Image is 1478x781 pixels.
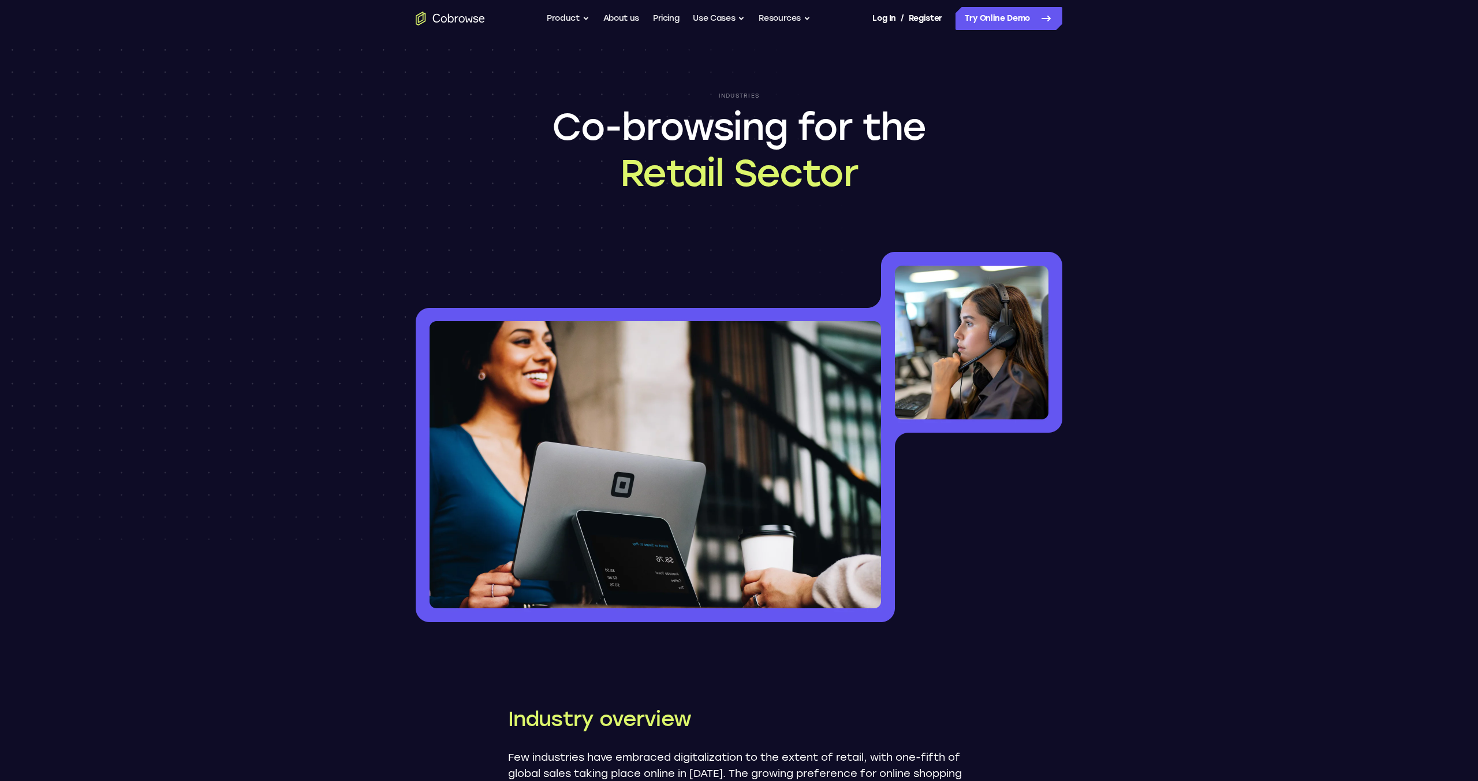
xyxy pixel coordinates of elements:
[909,7,942,30] a: Register
[508,705,970,733] h2: Industry overview
[416,252,1062,622] img: Co-browsing for the Retail Sector
[719,92,760,99] p: Industries
[956,7,1062,30] a: Try Online Demo
[653,7,680,30] a: Pricing
[872,7,895,30] a: Log In
[603,7,639,30] a: About us
[901,12,904,25] span: /
[693,7,745,30] button: Use Cases
[552,104,926,196] h1: Co-browsing for the
[759,7,811,30] button: Resources
[416,12,485,25] a: Go to the home page
[552,150,926,196] span: Retail Sector
[547,7,589,30] button: Product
